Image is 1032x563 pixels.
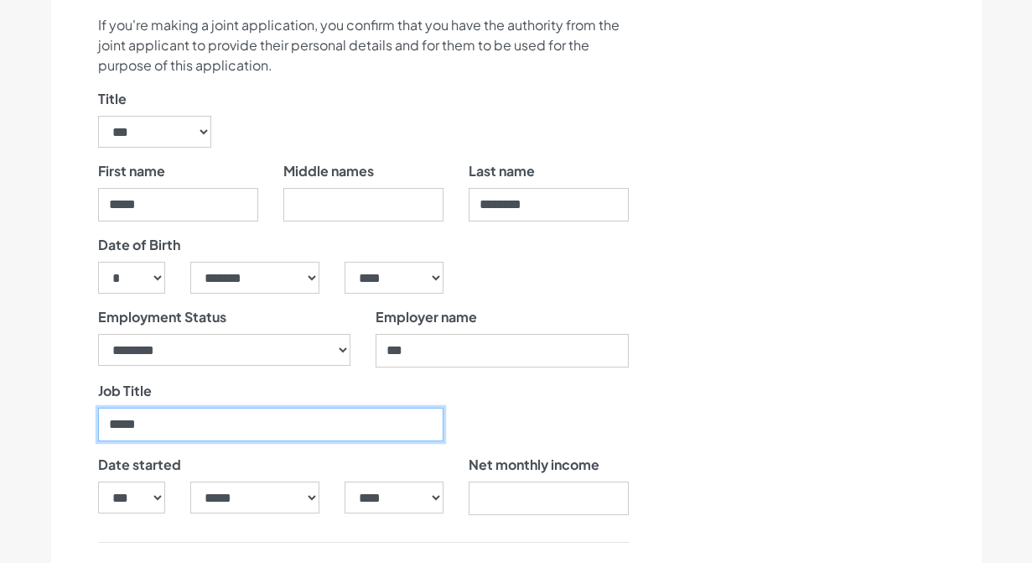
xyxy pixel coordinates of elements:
[98,381,152,401] label: Job Title
[98,15,629,76] p: If you're making a joint application, you confirm that you have the authority from the joint appl...
[98,307,226,327] label: Employment Status
[376,307,477,327] label: Employer name
[98,89,127,109] label: Title
[469,161,535,181] label: Last name
[98,161,165,181] label: First name
[469,455,599,475] label: Net monthly income
[98,235,180,255] label: Date of Birth
[98,455,181,475] label: Date started
[283,161,374,181] label: Middle names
